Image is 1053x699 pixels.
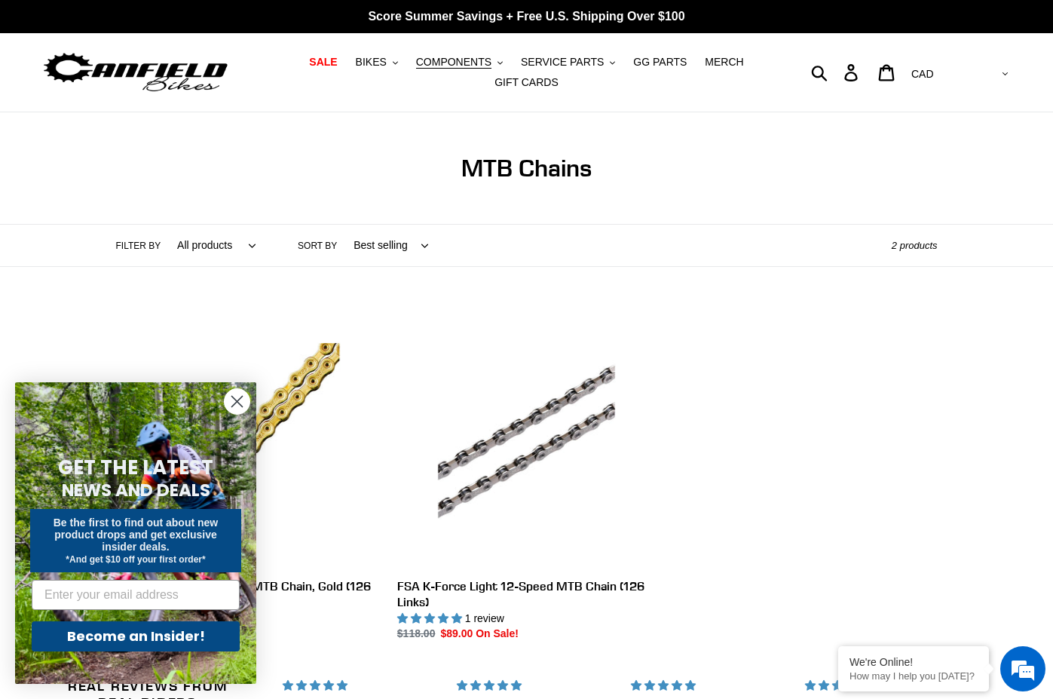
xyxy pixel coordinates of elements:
span: SALE [309,56,337,69]
span: GET THE LATEST [58,454,213,481]
div: We're Online! [849,656,978,668]
div: 5 stars [283,678,439,694]
span: GIFT CARDS [494,76,559,89]
a: GG PARTS [626,52,694,72]
span: 2 products [892,240,938,251]
div: Chat with us now [101,84,276,104]
label: Filter by [116,239,161,253]
button: Close dialog [224,388,250,415]
span: MERCH [705,56,743,69]
span: We're online! [87,190,208,342]
p: How may I help you today? [849,670,978,682]
span: NEWS AND DEALS [62,478,210,502]
div: Minimize live chat window [247,8,283,44]
button: COMPONENTS [409,52,510,72]
div: 5 stars [631,678,787,694]
a: SALE [302,52,344,72]
label: Sort by [298,239,337,253]
img: Canfield Bikes [41,49,230,97]
button: Become an Insider! [32,621,240,651]
div: Navigation go back [17,83,39,106]
span: SERVICE PARTS [521,56,604,69]
a: MERCH [697,52,751,72]
input: Enter your email address [32,580,240,610]
div: 5 stars [805,678,961,694]
span: MTB Chains [461,153,592,182]
button: BIKES [348,52,406,72]
span: Be the first to find out about new product drops and get exclusive insider deals. [54,517,219,553]
div: 5 stars [457,678,613,694]
img: d_696896380_company_1647369064580_696896380 [48,75,86,113]
textarea: Type your message and hit 'Enter' [8,412,287,464]
span: GG PARTS [633,56,687,69]
span: BIKES [356,56,387,69]
a: GIFT CARDS [487,72,566,93]
span: COMPONENTS [416,56,491,69]
span: *And get $10 off your first order* [66,554,205,565]
button: SERVICE PARTS [513,52,623,72]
